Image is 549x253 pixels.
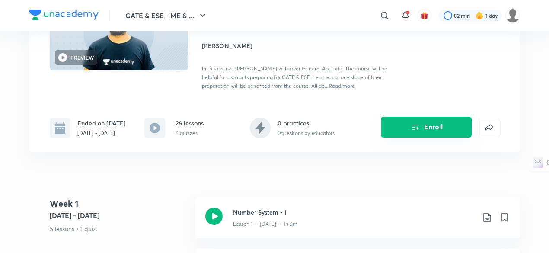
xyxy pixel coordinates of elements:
img: avatar [421,12,428,19]
h6: PREVIEW [70,54,94,61]
span: Read more [329,82,355,89]
img: Company Logo [29,10,99,20]
button: GATE & ESE - ME & ... [120,7,213,24]
h6: 0 practices [278,118,335,128]
p: 6 quizzes [176,129,204,137]
h3: Number System - I [233,208,475,217]
p: Lesson 1 • [DATE] • 1h 6m [233,220,297,228]
h4: Week 1 [50,197,188,210]
span: In this course, [PERSON_NAME] will cover General Aptitude. The course will be helpful for aspiran... [202,65,387,89]
h5: [DATE] - [DATE] [50,210,188,221]
p: 0 questions by educators [278,129,335,137]
h6: Ended on [DATE] [77,118,126,128]
button: Enroll [381,117,472,138]
button: false [479,118,499,138]
button: avatar [418,9,431,22]
h4: [PERSON_NAME] [202,41,396,50]
a: Company Logo [29,10,99,22]
p: [DATE] - [DATE] [77,129,126,137]
img: yash Singh [505,8,520,23]
h6: 26 lessons [176,118,204,128]
a: Number System - ILesson 1 • [DATE] • 1h 6m [195,197,520,249]
img: streak [475,11,484,20]
p: 5 lessons • 1 quiz [50,224,188,233]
